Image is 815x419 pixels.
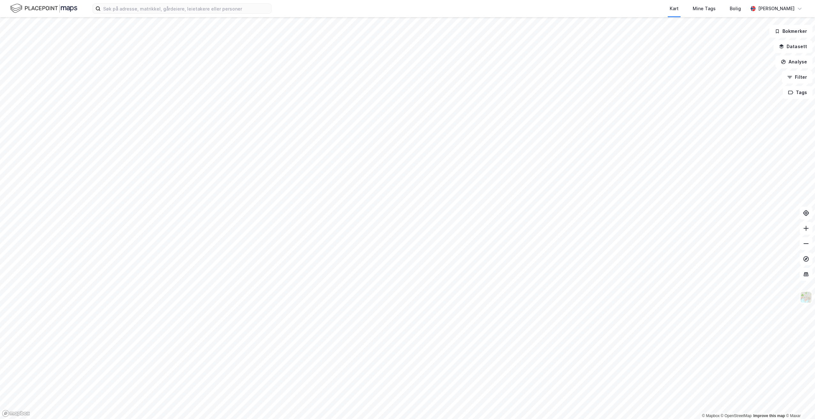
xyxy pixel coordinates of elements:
img: logo.f888ab2527a4732fd821a326f86c7f29.svg [10,3,77,14]
div: Bolig [730,5,741,12]
a: OpenStreetMap [721,414,752,418]
a: Mapbox homepage [2,410,30,417]
input: Søk på adresse, matrikkel, gårdeiere, leietakere eller personer [101,4,271,13]
img: Z [800,291,812,303]
iframe: Chat Widget [783,388,815,419]
div: Mine Tags [693,5,716,12]
button: Tags [783,86,812,99]
div: [PERSON_NAME] [758,5,795,12]
button: Filter [782,71,812,84]
a: Mapbox [702,414,720,418]
a: Improve this map [753,414,785,418]
button: Analyse [775,55,812,68]
button: Bokmerker [769,25,812,38]
div: Kart [670,5,679,12]
button: Datasett [773,40,812,53]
